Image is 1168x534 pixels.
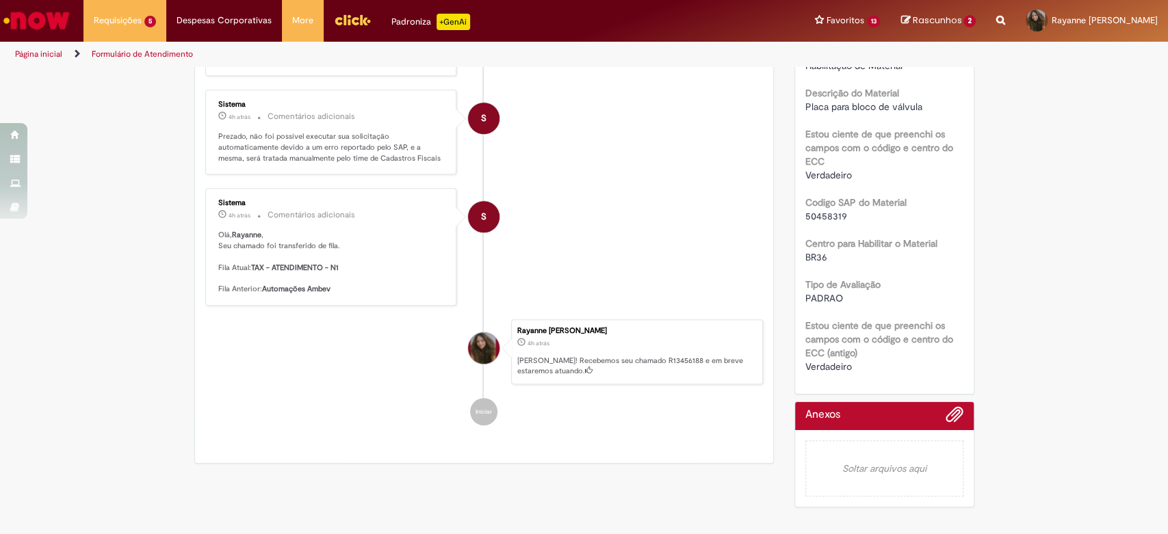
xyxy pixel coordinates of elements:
span: Requisições [94,14,142,27]
b: Estou ciente de que preenchi os campos com o código e centro do ECC [805,128,953,168]
a: Rascunhos [900,14,976,27]
button: Adicionar anexos [946,405,963,430]
b: TAX - ATENDIMENTO - N1 [251,263,339,273]
p: Prezado, não foi possível executar sua solicitação automaticamente devido a um erro reportado pel... [218,131,446,163]
div: Rayanne Leticia Feitosa Bezerra [468,332,499,364]
a: Página inicial [15,49,62,59]
b: Codigo SAP do Material [805,196,907,209]
b: Automações Ambev [262,284,330,294]
span: Favoritos [827,14,864,27]
span: 13 [867,16,881,27]
div: System [468,103,499,134]
span: 5 [144,16,156,27]
b: Descrição do Material [805,87,899,99]
span: 4h atrás [528,339,549,347]
ul: Trilhas de página [10,42,768,67]
div: Padroniza [391,14,470,30]
span: Despesas Corporativas [177,14,272,27]
span: 4h atrás [229,211,250,219]
time: 28/08/2025 09:30:19 [229,113,250,121]
p: Olá, , Seu chamado foi transferido de fila. Fila Atual: Fila Anterior: [218,230,446,294]
span: S [481,102,486,135]
span: 4h atrás [229,113,250,121]
time: 28/08/2025 09:30:07 [528,339,549,347]
span: Verdadeiro [805,360,852,373]
span: 50458319 [805,210,847,222]
span: Placa para bloco de válvula [805,101,922,113]
span: Habilitação de Material [805,59,903,72]
span: PADRAO [805,292,843,304]
span: Rascunhos [912,14,961,27]
em: Soltar arquivos aqui [805,440,963,496]
span: 2 [963,15,976,27]
time: 28/08/2025 09:30:19 [229,211,250,219]
h2: Anexos [805,409,840,421]
b: Tipo de Avaliação [805,278,881,291]
small: Comentários adicionais [268,111,355,122]
span: Rayanne [PERSON_NAME] [1052,14,1158,26]
div: System [468,201,499,232]
li: Rayanne Leticia Feitosa Bezerra [205,319,764,385]
div: Rayanne [PERSON_NAME] [517,327,755,335]
span: Verdadeiro [805,169,852,181]
small: Comentários adicionais [268,209,355,221]
b: Rayanne [232,230,261,240]
p: [PERSON_NAME]! Recebemos seu chamado R13456188 e em breve estaremos atuando. [517,356,755,377]
span: BR36 [805,251,827,263]
b: Estou ciente de que preenchi os campos com o código e centro do ECC (antigo) [805,319,953,359]
span: More [292,14,313,27]
p: +GenAi [437,14,470,30]
a: Formulário de Atendimento [92,49,193,59]
div: Sistema [218,199,446,207]
b: Centro para Habilitar o Material [805,237,937,250]
img: click_logo_yellow_360x200.png [334,10,371,30]
div: Sistema [218,101,446,109]
img: ServiceNow [1,7,72,34]
span: S [481,200,486,233]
